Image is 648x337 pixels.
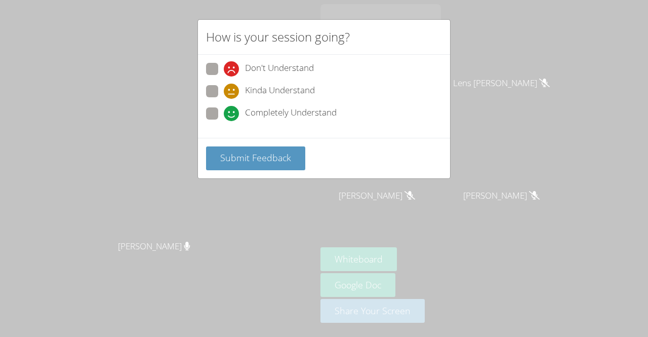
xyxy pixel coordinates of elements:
[206,28,350,46] h2: How is your session going?
[245,61,314,77] span: Don't Understand
[245,106,337,121] span: Completely Understand
[206,146,305,170] button: Submit Feedback
[245,84,315,99] span: Kinda Understand
[220,152,291,164] span: Submit Feedback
